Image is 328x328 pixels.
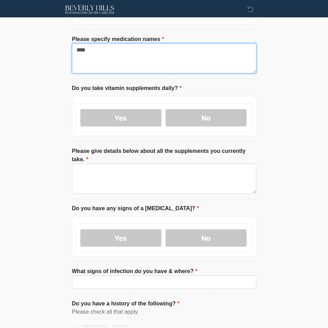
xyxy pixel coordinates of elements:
label: Yes [80,109,161,126]
img: Beverly Hills Rejuvenation Center - Fort Worth Logo [65,5,114,14]
label: No [166,109,247,126]
label: What signs of infection do you have & where? [72,267,198,276]
div: Please check all that apply. [72,308,256,316]
label: Do you have a history of the following? [72,300,179,308]
label: Do you have any signs of a [MEDICAL_DATA]? [72,204,199,213]
label: Do you take vitamin supplements daily? [72,84,182,92]
label: Please specify medication names [72,35,164,43]
label: No [166,229,247,247]
label: Yes [80,229,161,247]
label: Please give details below about all the supplements you currently take. [72,147,256,164]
